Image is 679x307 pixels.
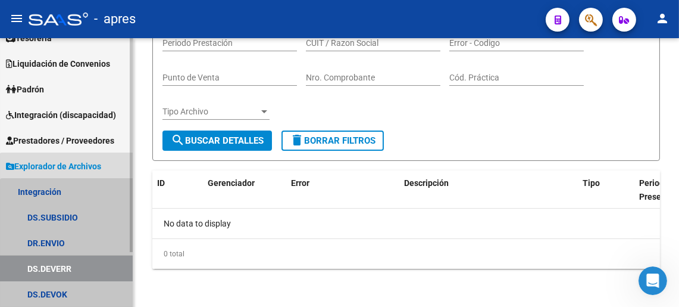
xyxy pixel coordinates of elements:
[291,178,309,188] span: Error
[290,135,376,146] span: Borrar Filtros
[152,239,660,269] div: 0 total
[94,6,136,32] span: - apres
[171,133,185,147] mat-icon: search
[6,160,101,173] span: Explorador de Archivos
[583,178,600,188] span: Tipo
[162,107,259,117] span: Tipo Archivo
[6,83,44,96] span: Padrón
[404,178,449,188] span: Descripción
[162,131,272,151] button: Buscar Detalles
[286,170,399,210] datatable-header-cell: Error
[6,108,116,122] span: Integración (discapacidad)
[152,170,203,210] datatable-header-cell: ID
[6,134,114,147] span: Prestadores / Proveedores
[290,133,304,147] mat-icon: delete
[399,170,578,210] datatable-header-cell: Descripción
[655,11,669,26] mat-icon: person
[208,178,255,188] span: Gerenciador
[203,170,286,210] datatable-header-cell: Gerenciador
[639,266,667,295] iframe: Intercom live chat
[10,11,24,26] mat-icon: menu
[171,135,264,146] span: Buscar Detalles
[6,57,110,70] span: Liquidación de Convenios
[578,170,634,210] datatable-header-cell: Tipo
[281,131,384,151] button: Borrar Filtros
[157,178,165,188] span: ID
[152,209,660,238] div: No data to display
